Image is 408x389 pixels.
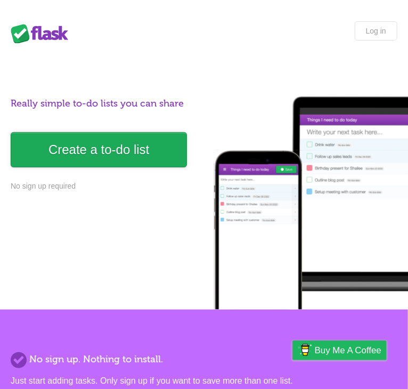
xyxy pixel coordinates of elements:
div: Flask Lists [11,24,75,43]
span: Buy me a coffee [315,341,381,360]
p: No sign up required [11,181,397,192]
p: Just start adding tasks. Only sign up if you want to save more than one list. [11,375,397,387]
h2: No sign up. Nothing to install. [11,352,397,367]
img: Buy me a coffee [298,341,312,359]
a: Log in [355,21,397,40]
h1: Really simple to-do lists you can share [11,96,397,111]
a: Buy me a coffee [292,341,387,360]
a: Create a to-do list [11,132,187,167]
